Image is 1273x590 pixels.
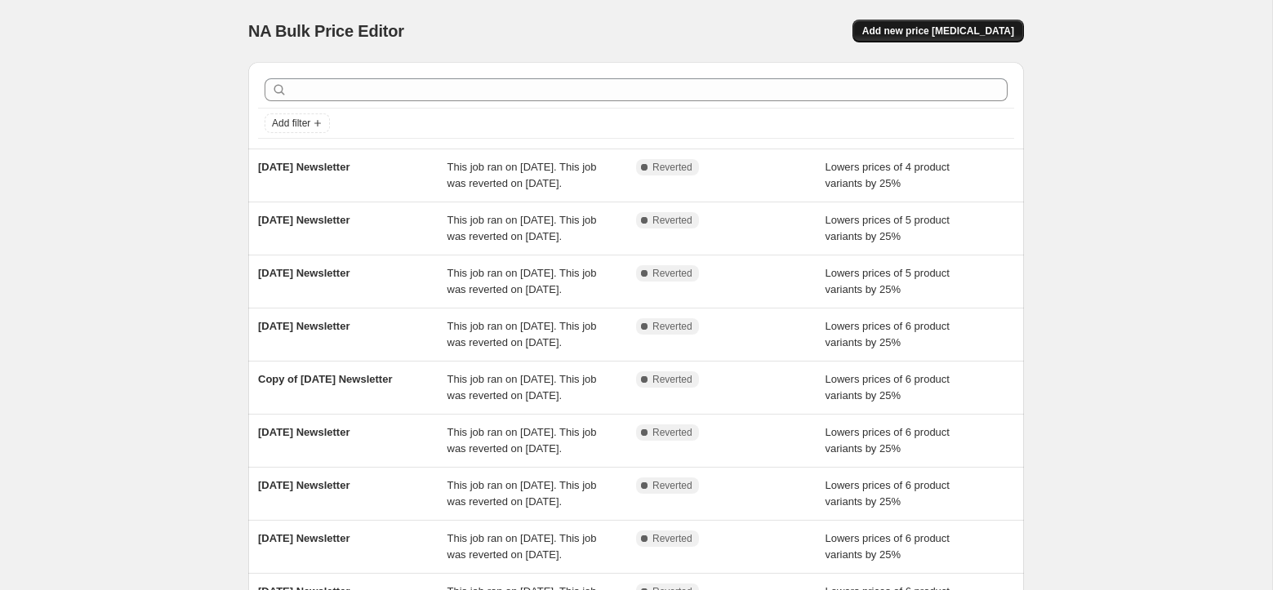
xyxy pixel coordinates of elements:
[852,20,1024,42] button: Add new price [MEDICAL_DATA]
[447,161,597,189] span: This job ran on [DATE]. This job was reverted on [DATE].
[652,426,692,439] span: Reverted
[258,479,349,491] span: [DATE] Newsletter
[447,214,597,242] span: This job ran on [DATE]. This job was reverted on [DATE].
[447,320,597,348] span: This job ran on [DATE]. This job was reverted on [DATE].
[258,532,349,544] span: [DATE] Newsletter
[652,532,692,545] span: Reverted
[447,532,597,561] span: This job ran on [DATE]. This job was reverted on [DATE].
[258,161,349,173] span: [DATE] Newsletter
[447,479,597,508] span: This job ran on [DATE]. This job was reverted on [DATE].
[258,426,349,438] span: [DATE] Newsletter
[826,214,950,242] span: Lowers prices of 5 product variants by 25%
[826,373,950,401] span: Lowers prices of 6 product variants by 25%
[258,214,349,226] span: [DATE] Newsletter
[447,426,597,455] span: This job ran on [DATE]. This job was reverted on [DATE].
[652,320,692,333] span: Reverted
[652,373,692,386] span: Reverted
[652,214,692,227] span: Reverted
[826,161,950,189] span: Lowers prices of 4 product variants by 25%
[652,267,692,280] span: Reverted
[258,373,392,385] span: Copy of [DATE] Newsletter
[826,479,950,508] span: Lowers prices of 6 product variants by 25%
[826,267,950,295] span: Lowers prices of 5 product variants by 25%
[826,532,950,561] span: Lowers prices of 6 product variants by 25%
[826,320,950,348] span: Lowers prices of 6 product variants by 25%
[265,113,330,133] button: Add filter
[652,161,692,174] span: Reverted
[447,267,597,295] span: This job ran on [DATE]. This job was reverted on [DATE].
[248,22,404,40] span: NA Bulk Price Editor
[826,426,950,455] span: Lowers prices of 6 product variants by 25%
[258,267,349,279] span: [DATE] Newsletter
[862,24,1014,38] span: Add new price [MEDICAL_DATA]
[272,117,310,130] span: Add filter
[447,373,597,401] span: This job ran on [DATE]. This job was reverted on [DATE].
[652,479,692,492] span: Reverted
[258,320,349,332] span: [DATE] Newsletter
